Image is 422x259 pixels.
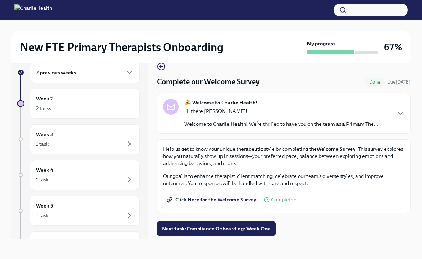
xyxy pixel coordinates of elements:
[157,221,276,236] button: Next task:Compliance Onboarding: Week One
[157,76,260,87] h4: Complete our Welcome Survey
[36,95,53,103] h6: Week 2
[184,99,258,106] strong: 🎉 Welcome to Charlie Health!
[36,166,54,174] h6: Week 4
[36,202,53,210] h6: Week 5
[271,197,296,203] span: Completed
[365,79,385,85] span: Done
[36,212,49,219] div: 1 task
[162,225,271,232] span: Next task : Compliance Onboarding: Week One
[17,89,140,119] a: Week 22 tasks
[184,108,378,115] p: Hi there [PERSON_NAME]!
[14,4,52,16] img: CharlieHealth
[36,105,51,112] div: 2 tasks
[36,69,76,76] h6: 2 previous weeks
[163,173,405,187] p: Our goal is to enhance therapist-client matching, celebrate our team’s diverse styles, and improv...
[163,193,261,207] a: Click Here for the Welcome Survey
[317,146,355,152] strong: Welcome Survey
[36,176,49,183] div: 1 task
[17,124,140,154] a: Week 31 task
[30,62,140,83] div: 2 previous weeks
[36,238,54,245] h6: Week 6
[396,79,411,85] strong: [DATE]
[17,196,140,226] a: Week 51 task
[17,160,140,190] a: Week 41 task
[36,130,53,138] h6: Week 3
[384,41,402,54] h3: 67%
[36,140,49,148] div: 1 task
[184,120,378,128] p: Welcome to Charlie Health! We’re thrilled to have you on the team as a Primary The...
[387,79,411,85] span: Due
[307,40,336,47] strong: My progress
[163,145,405,167] p: Help us get to know your unique therapeutic style by completing the . This survey explores how yo...
[387,79,411,85] span: September 10th, 2025 07:00
[20,40,223,54] h2: New FTE Primary Therapists Onboarding
[168,196,256,203] span: Click Here for the Welcome Survey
